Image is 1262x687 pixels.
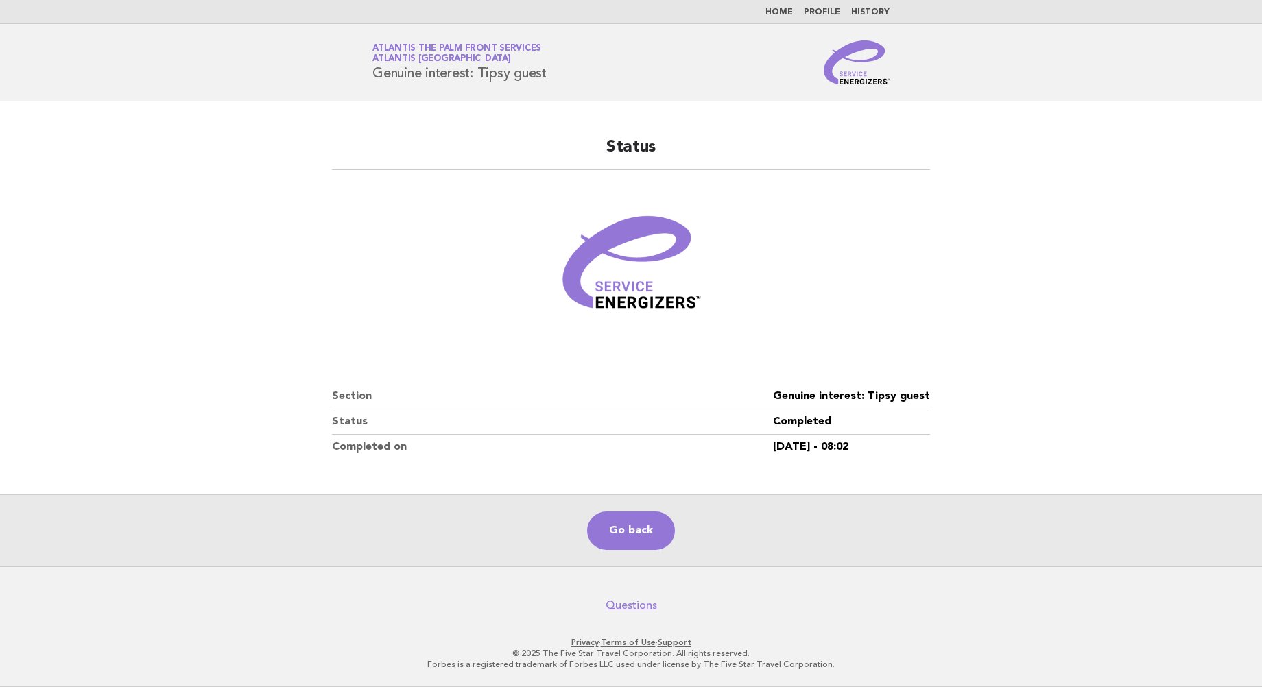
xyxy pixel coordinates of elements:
dd: Genuine interest: Tipsy guest [773,384,930,409]
a: Privacy [571,638,599,647]
dd: Completed [773,409,930,435]
a: Atlantis The Palm Front ServicesAtlantis [GEOGRAPHIC_DATA] [372,44,541,63]
a: Questions [606,599,657,612]
h2: Status [332,136,930,170]
img: Verified [549,186,713,351]
a: Profile [804,8,840,16]
a: Go back [587,511,675,550]
img: Service Energizers [824,40,890,84]
p: Forbes is a registered trademark of Forbes LLC used under license by The Five Star Travel Corpora... [211,659,1051,670]
a: Terms of Use [601,638,656,647]
p: © 2025 The Five Star Travel Corporation. All rights reserved. [211,648,1051,659]
dt: Status [332,409,773,435]
a: Support [658,638,691,647]
span: Atlantis [GEOGRAPHIC_DATA] [372,55,511,64]
p: · · [211,637,1051,648]
dt: Completed on [332,435,773,459]
a: Home [765,8,793,16]
a: History [851,8,890,16]
dt: Section [332,384,773,409]
h1: Genuine interest: Tipsy guest [372,45,547,80]
dd: [DATE] - 08:02 [773,435,930,459]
